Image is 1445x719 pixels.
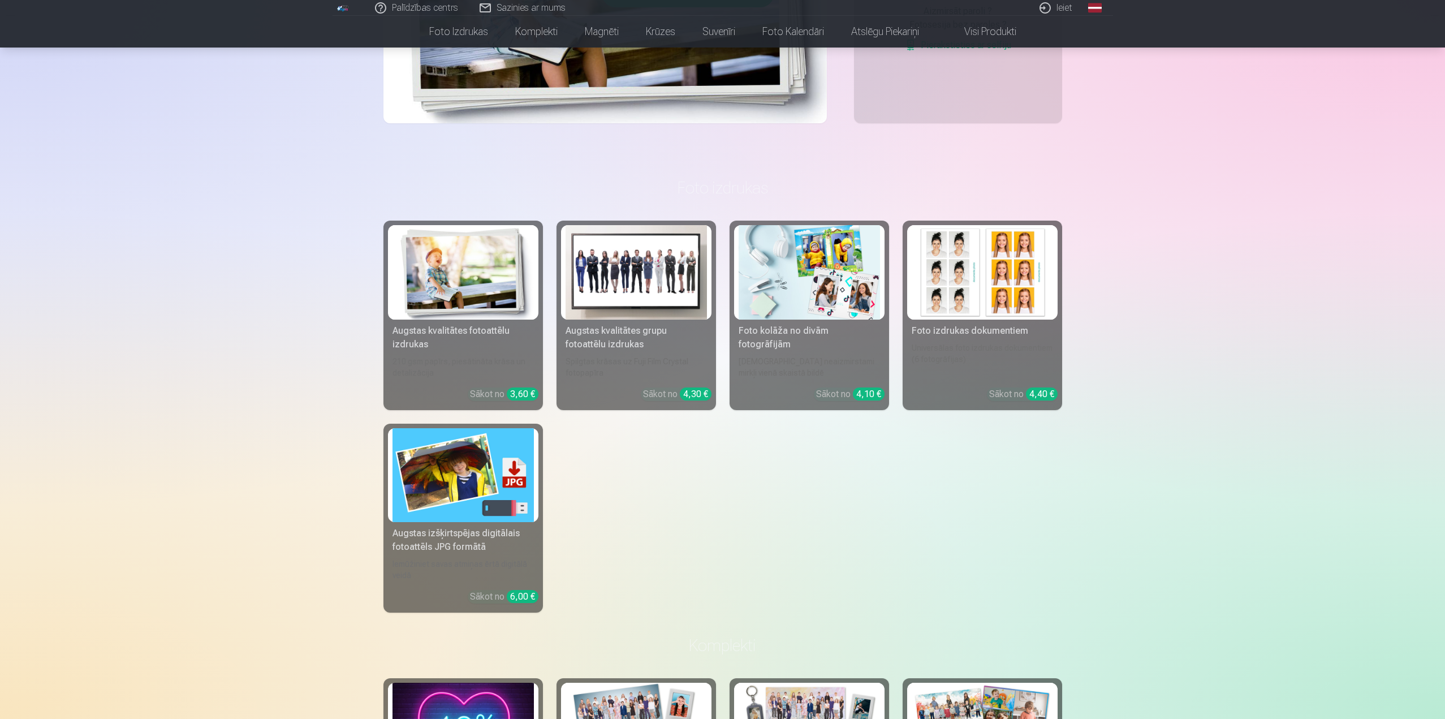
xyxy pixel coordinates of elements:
[730,221,889,410] a: Foto kolāža no divām fotogrāfijāmFoto kolāža no divām fotogrāfijām[DEMOGRAPHIC_DATA] neaizmirstam...
[416,16,502,48] a: Foto izdrukas
[502,16,571,48] a: Komplekti
[388,324,538,351] div: Augstas kvalitātes fotoattēlu izdrukas
[507,388,538,401] div: 3,60 €
[734,324,885,351] div: Foto kolāža no divām fotogrāfijām
[734,356,885,378] div: [DEMOGRAPHIC_DATA] neaizmirstami mirkļi vienā skaistā bildē
[566,225,707,320] img: Augstas kvalitātes grupu fotoattēlu izdrukas
[571,16,632,48] a: Magnēti
[838,16,933,48] a: Atslēgu piekariņi
[557,221,716,410] a: Augstas kvalitātes grupu fotoattēlu izdrukasAugstas kvalitātes grupu fotoattēlu izdrukasSpilgtas ...
[388,527,538,554] div: Augstas izšķirtspējas digitālais fotoattēls JPG formātā
[392,178,1053,198] h3: Foto izdrukas
[383,221,543,410] a: Augstas kvalitātes fotoattēlu izdrukasAugstas kvalitātes fotoattēlu izdrukas210 gsm papīrs, piesā...
[689,16,749,48] a: Suvenīri
[470,388,538,401] div: Sākot no
[933,16,1030,48] a: Visi produkti
[392,225,534,320] img: Augstas kvalitātes fotoattēlu izdrukas
[749,16,838,48] a: Foto kalendāri
[1026,388,1058,401] div: 4,40 €
[907,342,1058,378] div: Universālas foto izdrukas dokumentiem (6 fotogrāfijas)
[392,428,534,523] img: Augstas izšķirtspējas digitālais fotoattēls JPG formātā
[388,356,538,378] div: 210 gsm papīrs, piesātināta krāsa un detalizācija
[680,388,711,401] div: 4,30 €
[643,388,711,401] div: Sākot no
[853,388,885,401] div: 4,10 €
[739,225,880,320] img: Foto kolāža no divām fotogrāfijām
[392,635,1053,656] h3: Komplekti
[903,221,1062,410] a: Foto izdrukas dokumentiemFoto izdrukas dokumentiemUniversālas foto izdrukas dokumentiem (6 fotogr...
[337,5,350,11] img: /fa1
[383,424,543,613] a: Augstas izšķirtspējas digitālais fotoattēls JPG formātāAugstas izšķirtspējas digitālais fotoattēl...
[632,16,689,48] a: Krūzes
[989,388,1058,401] div: Sākot no
[470,590,538,604] div: Sākot no
[561,324,711,351] div: Augstas kvalitātes grupu fotoattēlu izdrukas
[816,388,885,401] div: Sākot no
[907,324,1058,338] div: Foto izdrukas dokumentiem
[912,225,1053,320] img: Foto izdrukas dokumentiem
[561,356,711,378] div: Spilgtas krāsas uz Fuji Film Crystal fotopapīra
[388,558,538,581] div: Iemūžiniet savas atmiņas ērtā digitālā veidā
[507,590,538,603] div: 6,00 €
